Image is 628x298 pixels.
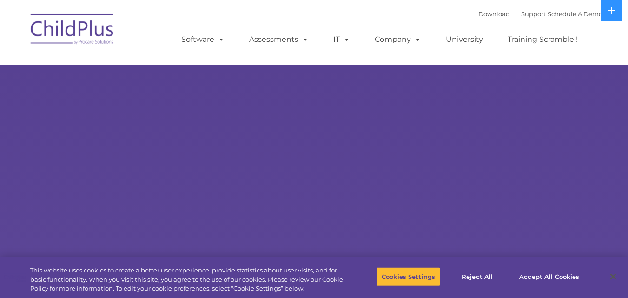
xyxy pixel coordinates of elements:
a: Company [365,30,430,49]
div: This website uses cookies to create a better user experience, provide statistics about user visit... [30,266,345,293]
button: Reject All [448,267,506,286]
button: Accept All Cookies [514,267,584,286]
button: Cookies Settings [377,267,440,286]
a: IT [324,30,359,49]
img: ChildPlus by Procare Solutions [26,7,119,54]
a: Software [172,30,234,49]
font: | [478,10,602,18]
a: Training Scramble!! [498,30,587,49]
button: Close [603,266,623,287]
a: Schedule A Demo [548,10,602,18]
a: Support [521,10,546,18]
a: University [436,30,492,49]
a: Download [478,10,510,18]
a: Assessments [240,30,318,49]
